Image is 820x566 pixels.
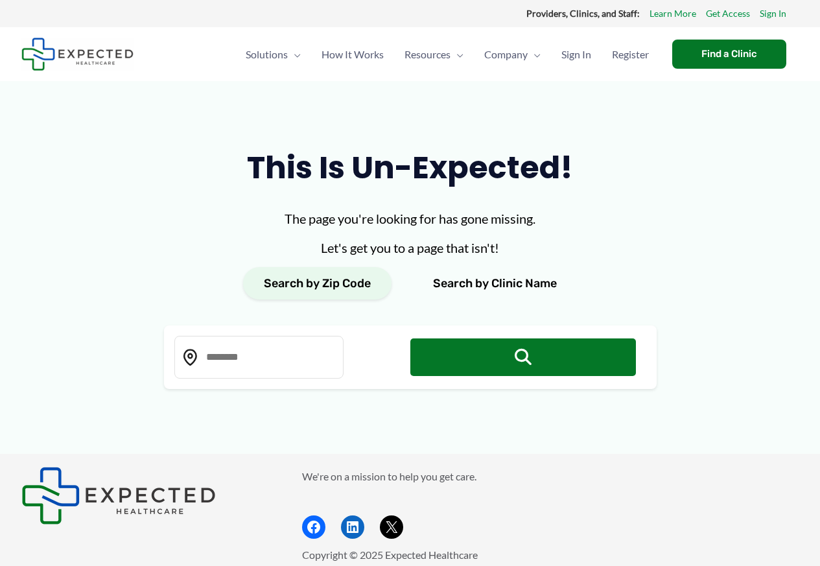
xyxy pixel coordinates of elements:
span: Register [612,32,649,77]
span: Menu Toggle [288,32,301,77]
a: CompanyMenu Toggle [474,32,551,77]
span: Solutions [246,32,288,77]
p: We're on a mission to help you get care. [302,467,799,486]
img: Location pin [182,349,199,366]
a: Get Access [706,5,750,22]
a: SolutionsMenu Toggle [235,32,311,77]
h1: This is un-expected! [164,146,657,189]
img: Expected Healthcare Logo - side, dark font, small [21,467,216,525]
aside: Footer Widget 2 [302,467,799,539]
p: Let's get you to a page that isn't! [164,238,657,257]
a: Sign In [760,5,786,22]
span: How It Works [322,32,384,77]
span: Copyright © 2025 Expected Healthcare [302,548,478,561]
span: Menu Toggle [528,32,541,77]
nav: Primary Site Navigation [235,32,659,77]
a: Find a Clinic [672,40,786,69]
a: ResourcesMenu Toggle [394,32,474,77]
span: Company [484,32,528,77]
strong: Providers, Clinics, and Staff: [526,8,640,19]
a: Learn More [650,5,696,22]
p: The page you're looking for has gone missing. [164,209,657,228]
span: Menu Toggle [451,32,463,77]
span: Resources [404,32,451,77]
a: Sign In [551,32,602,77]
button: Search by Clinic Name [412,267,578,300]
img: Expected Healthcare Logo - side, dark font, small [21,38,134,71]
a: Register [602,32,659,77]
a: How It Works [311,32,394,77]
aside: Footer Widget 1 [21,467,270,525]
span: Sign In [561,32,591,77]
button: Search by Zip Code [243,267,392,300]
